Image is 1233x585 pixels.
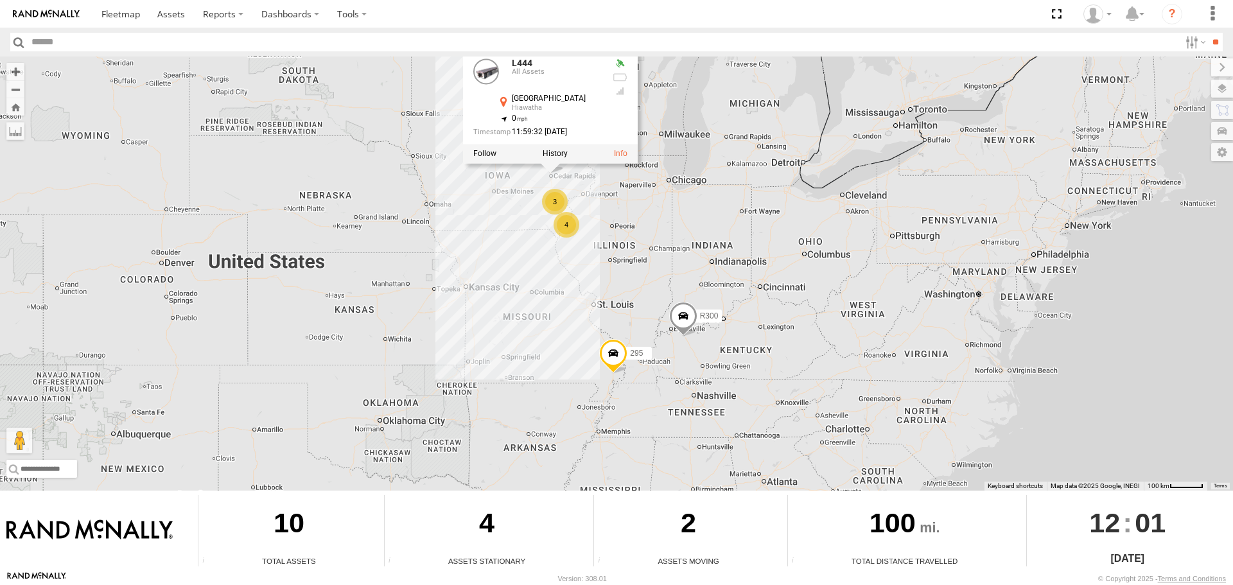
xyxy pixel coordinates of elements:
[612,73,627,83] div: No battery health information received from this device.
[1162,4,1182,24] i: ?
[1158,575,1226,582] a: Terms and Conditions
[512,114,528,123] span: 0
[6,98,24,116] button: Zoom Home
[594,495,782,555] div: 2
[7,572,66,585] a: Visit our Website
[13,10,80,19] img: rand-logo.svg
[700,311,719,320] span: R300
[594,557,613,566] div: Total number of assets current in transit.
[558,575,607,582] div: Version: 308.01
[512,68,602,76] div: All Assets
[630,349,643,358] span: 295
[612,58,627,69] div: Valid GPS Fix
[594,555,782,566] div: Assets Moving
[6,63,24,80] button: Zoom in
[473,128,602,136] div: Date/time of location update
[198,555,380,566] div: Total Assets
[1180,33,1208,51] label: Search Filter Options
[1098,575,1226,582] div: © Copyright 2025 -
[612,86,627,96] div: Last Event GSM Signal Strength
[385,495,589,555] div: 4
[1211,143,1233,161] label: Map Settings
[6,80,24,98] button: Zoom out
[6,122,24,140] label: Measure
[385,555,589,566] div: Assets Stationary
[554,212,579,238] div: 4
[542,189,568,214] div: 3
[1027,495,1229,550] div: :
[988,482,1043,491] button: Keyboard shortcuts
[543,150,568,159] label: View Asset History
[473,150,496,159] label: Realtime tracking of Asset
[614,150,627,159] a: View Asset Details
[1089,495,1120,550] span: 12
[512,104,602,112] div: Hiawatha
[1027,551,1229,566] div: [DATE]
[198,557,218,566] div: Total number of Enabled Assets
[1079,4,1116,24] div: Brian Wooldridge
[788,557,807,566] div: Total distance travelled by all assets within specified date range and applied filters
[6,520,173,541] img: Rand McNally
[1214,483,1227,488] a: Terms (opens in new tab)
[512,58,532,68] a: L444
[473,58,499,84] a: View Asset Details
[788,495,1022,555] div: 100
[385,557,404,566] div: Total number of assets current stationary.
[1144,482,1207,491] button: Map Scale: 100 km per 49 pixels
[1051,482,1140,489] span: Map data ©2025 Google, INEGI
[1135,495,1166,550] span: 01
[6,428,32,453] button: Drag Pegman onto the map to open Street View
[512,94,602,103] div: [GEOGRAPHIC_DATA]
[788,555,1022,566] div: Total Distance Travelled
[198,495,380,555] div: 10
[1148,482,1169,489] span: 100 km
